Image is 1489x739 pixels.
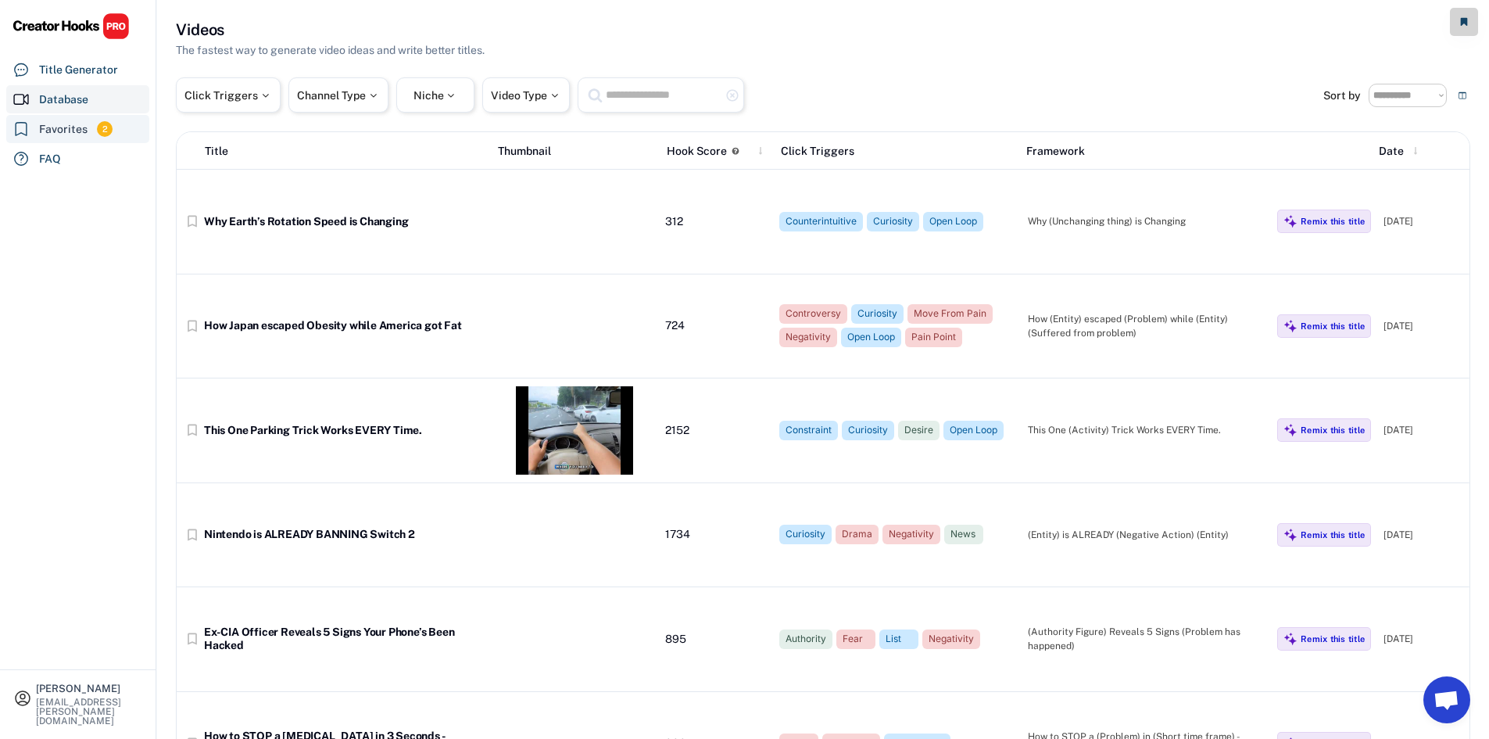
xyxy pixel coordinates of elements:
[904,424,933,437] div: Desire
[496,282,653,371] img: yH5BAEAAAAALAAAAAABAAEAAAIBRAA7
[911,331,956,344] div: Pain Point
[413,90,458,101] div: Niche
[857,307,897,321] div: Curiosity
[843,633,869,646] div: Fear
[1283,319,1298,333] img: MagicMajor%20%28Purple%29.svg
[781,143,1015,160] div: Click Triggers
[184,631,200,647] button: bookmark_border
[889,528,934,541] div: Negativity
[176,19,224,41] h3: Videos
[725,88,739,102] button: highlight_remove
[929,633,974,646] div: Negativity
[665,424,767,438] div: 2152
[842,528,872,541] div: Drama
[665,633,767,647] div: 895
[297,90,380,101] div: Channel Type
[1283,632,1298,646] img: MagicMajor%20%28Purple%29.svg
[1028,423,1265,437] div: This One (Activity) Trick Works EVERY Time.
[1323,90,1361,101] div: Sort by
[1383,632,1462,646] div: [DATE]
[39,91,88,108] div: Database
[39,121,88,138] div: Favorites
[496,595,653,683] img: yH5BAEAAAAALAAAAAABAAEAAAIBRAA7
[1283,214,1298,228] img: MagicMajor%20%28Purple%29.svg
[786,528,825,541] div: Curiosity
[184,318,200,334] button: bookmark_border
[36,698,142,726] div: [EMAIL_ADDRESS][PERSON_NAME][DOMAIN_NAME]
[914,307,986,321] div: Move From Pain
[929,215,977,228] div: Open Loop
[665,319,767,333] div: 724
[1383,319,1462,333] div: [DATE]
[184,527,200,543] button: bookmark_border
[39,62,118,78] div: Title Generator
[184,422,200,438] button: bookmark_border
[786,633,826,646] div: Authority
[665,528,767,542] div: 1734
[950,424,997,437] div: Open Loop
[786,307,841,321] div: Controversy
[204,528,484,542] div: Nintendo is ALREADY BANNING Switch 2
[39,151,61,167] div: FAQ
[786,424,832,437] div: Constraint
[491,90,561,101] div: Video Type
[847,331,895,344] div: Open Loop
[873,215,913,228] div: Curiosity
[204,215,484,229] div: Why Earth’s Rotation Speed is Changing
[667,143,727,160] div: Hook Score
[1301,529,1365,540] div: Remix this title
[1028,528,1265,542] div: (Entity) is ALREADY (Negative Action) (Entity)
[1283,423,1298,437] img: MagicMajor%20%28Purple%29.svg
[36,683,142,694] div: [PERSON_NAME]
[1028,312,1265,340] div: How (Entity) escaped (Problem) while (Entity) (Suffered from problem)
[1028,625,1265,653] div: (Authority Figure) Reveals 5 Signs (Problem has happened)
[665,215,767,229] div: 312
[496,491,653,579] img: yH5BAEAAAAALAAAAAABAAEAAAIBRAA7
[13,13,130,40] img: CHPRO%20Logo.svg
[184,90,272,101] div: Click Triggers
[176,42,485,59] div: The fastest way to generate video ideas and write better titles.
[1283,528,1298,542] img: MagicMajor%20%28Purple%29.svg
[496,386,653,475] img: thumbnail%20%2864%29.jpg
[184,213,200,229] button: bookmark_border
[1301,425,1365,436] div: Remix this title
[496,178,653,266] img: yH5BAEAAAAALAAAAAABAAEAAAIBRAA7
[1383,423,1462,437] div: [DATE]
[1383,214,1462,228] div: [DATE]
[1028,214,1265,228] div: Why (Unchanging thing) is Changing
[1379,143,1404,160] div: Date
[205,143,228,160] div: Title
[204,424,484,438] div: This One Parking Trick Works EVERY Time.
[204,319,484,333] div: How Japan escaped Obesity while America got Fat
[204,626,484,653] div: Ex-CIA Officer Reveals 5 Signs Your Phone’s Been Hacked
[97,123,113,136] div: 2
[1383,528,1462,542] div: [DATE]
[1301,633,1365,644] div: Remix this title
[1423,676,1470,723] a: Open chat
[1301,216,1365,227] div: Remix this title
[786,215,857,228] div: Counterintuitive
[786,331,831,344] div: Negativity
[498,143,654,160] div: Thumbnail
[1026,143,1260,160] div: Framework
[1301,321,1365,332] div: Remix this title
[950,528,977,541] div: News
[848,424,888,437] div: Curiosity
[886,633,912,646] div: List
